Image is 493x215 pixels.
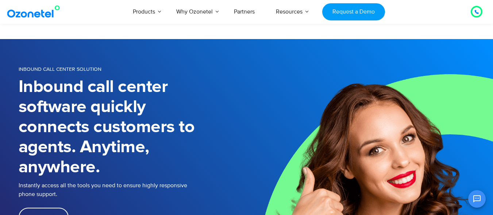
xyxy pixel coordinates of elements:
h1: Inbound call center software quickly connects customers to agents. Anytime, anywhere. [19,77,247,177]
a: Request a Demo [322,3,385,20]
span: INBOUND CALL CENTER SOLUTION [19,66,101,72]
button: Open chat [468,190,486,208]
p: Instantly access all the tools you need to ensure highly responsive phone support. [19,181,247,199]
